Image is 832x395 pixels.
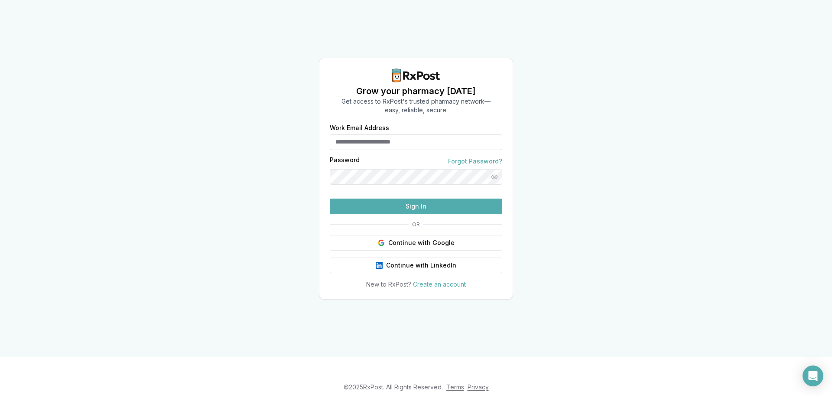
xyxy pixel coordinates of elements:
a: Terms [446,383,464,391]
button: Continue with LinkedIn [330,258,502,273]
p: Get access to RxPost's trusted pharmacy network— easy, reliable, secure. [341,97,491,114]
button: Show password [487,169,502,185]
label: Work Email Address [330,125,502,131]
img: Google [378,239,385,246]
img: LinkedIn [376,262,383,269]
h1: Grow your pharmacy [DATE] [341,85,491,97]
label: Password [330,157,360,166]
a: Forgot Password? [448,157,502,166]
a: Create an account [413,281,466,288]
button: Continue with Google [330,235,502,251]
span: New to RxPost? [366,281,411,288]
a: Privacy [468,383,489,391]
div: Open Intercom Messenger [803,366,823,386]
span: OR [409,221,423,228]
img: RxPost Logo [388,69,444,82]
button: Sign In [330,199,502,214]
